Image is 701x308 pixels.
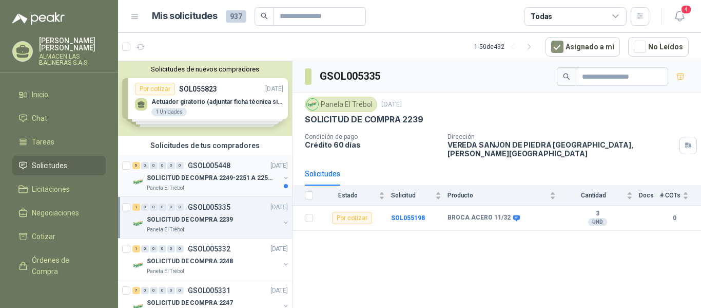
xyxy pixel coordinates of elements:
[660,213,689,223] b: 0
[188,245,230,252] p: GSOL005332
[12,156,106,175] a: Solicitudes
[167,204,175,211] div: 0
[147,226,184,234] p: Panela El Trébol
[447,214,511,222] b: BROCA ACERO 11/32
[132,201,290,234] a: 1 0 0 0 0 0 GSOL005335[DATE] Company LogoSOLICITUD DE COMPRA 2239Panela El Trébol
[147,173,275,183] p: SOLICITUD DE COMPRA 2249-2251 A 2256-2258 Y 2262
[147,184,184,192] p: Panela El Trébol
[261,12,268,20] span: search
[150,245,158,252] div: 0
[32,89,48,100] span: Inicio
[150,204,158,211] div: 0
[39,37,106,51] p: [PERSON_NAME] [PERSON_NAME]
[12,227,106,246] a: Cotizar
[188,204,230,211] p: GSOL005335
[562,192,625,199] span: Cantidad
[12,203,106,223] a: Negociaciones
[118,136,292,155] div: Solicitudes de tus compradores
[141,162,149,169] div: 0
[147,257,233,266] p: SOLICITUD DE COMPRA 2248
[307,99,318,110] img: Company Logo
[12,108,106,128] a: Chat
[447,192,548,199] span: Producto
[639,186,660,206] th: Docs
[305,140,439,149] p: Crédito 60 días
[132,243,290,276] a: 1 0 0 0 0 0 GSOL005332[DATE] Company LogoSOLICITUD DE COMPRA 2248Panela El Trébol
[563,73,570,80] span: search
[305,114,423,125] p: SOLICITUD DE COMPRA 2239
[141,287,149,294] div: 0
[588,218,607,226] div: UND
[132,287,140,294] div: 7
[270,203,288,212] p: [DATE]
[32,136,54,148] span: Tareas
[320,68,382,84] h3: GSOL005335
[32,113,47,124] span: Chat
[670,7,689,26] button: 4
[150,287,158,294] div: 0
[32,255,96,277] span: Órdenes de Compra
[562,186,639,206] th: Cantidad
[118,61,292,136] div: Solicitudes de nuevos compradoresPor cotizarSOL055823[DATE] Actuador giratorio (adjuntar ficha té...
[132,259,145,271] img: Company Logo
[167,162,175,169] div: 0
[147,298,233,308] p: SOLICITUD DE COMPRA 2247
[628,37,689,57] button: No Leídos
[167,245,175,252] div: 0
[147,267,184,276] p: Panela El Trébol
[152,9,218,24] h1: Mis solicitudes
[391,192,433,199] span: Solicitud
[391,214,425,222] a: SOL055198
[122,65,288,73] button: Solicitudes de nuevos compradores
[159,245,166,252] div: 0
[319,186,391,206] th: Estado
[447,133,675,140] p: Dirección
[12,85,106,104] a: Inicio
[176,162,184,169] div: 0
[141,245,149,252] div: 0
[270,286,288,296] p: [DATE]
[132,162,140,169] div: 6
[474,39,537,55] div: 1 - 50 de 432
[12,12,65,25] img: Logo peakr
[660,192,680,199] span: # COTs
[305,168,340,179] div: Solicitudes
[305,133,439,140] p: Condición de pago
[132,245,140,252] div: 1
[39,53,106,66] p: ALMACEN LAS BALINERAS S.A.S
[660,186,701,206] th: # COTs
[270,244,288,254] p: [DATE]
[159,162,166,169] div: 0
[226,10,246,23] span: 937
[188,287,230,294] p: GSOL005331
[176,204,184,211] div: 0
[132,159,290,192] a: 6 0 0 0 0 0 GSOL005448[DATE] Company LogoSOLICITUD DE COMPRA 2249-2251 A 2256-2258 Y 2262Panela E...
[150,162,158,169] div: 0
[562,210,633,218] b: 3
[176,287,184,294] div: 0
[391,186,447,206] th: Solicitud
[141,204,149,211] div: 0
[167,287,175,294] div: 0
[32,160,67,171] span: Solicitudes
[32,231,55,242] span: Cotizar
[270,161,288,171] p: [DATE]
[447,140,675,158] p: VEREDA SANJON DE PIEDRA [GEOGRAPHIC_DATA] , [PERSON_NAME][GEOGRAPHIC_DATA]
[176,245,184,252] div: 0
[305,97,377,112] div: Panela El Trébol
[147,215,233,225] p: SOLICITUD DE COMPRA 2239
[132,218,145,230] img: Company Logo
[132,204,140,211] div: 1
[32,184,70,195] span: Licitaciones
[332,212,372,224] div: Por cotizar
[12,179,106,199] a: Licitaciones
[319,192,377,199] span: Estado
[132,176,145,188] img: Company Logo
[447,186,562,206] th: Producto
[680,5,692,14] span: 4
[32,207,79,219] span: Negociaciones
[12,250,106,281] a: Órdenes de Compra
[381,100,402,110] p: [DATE]
[546,37,620,57] button: Asignado a mi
